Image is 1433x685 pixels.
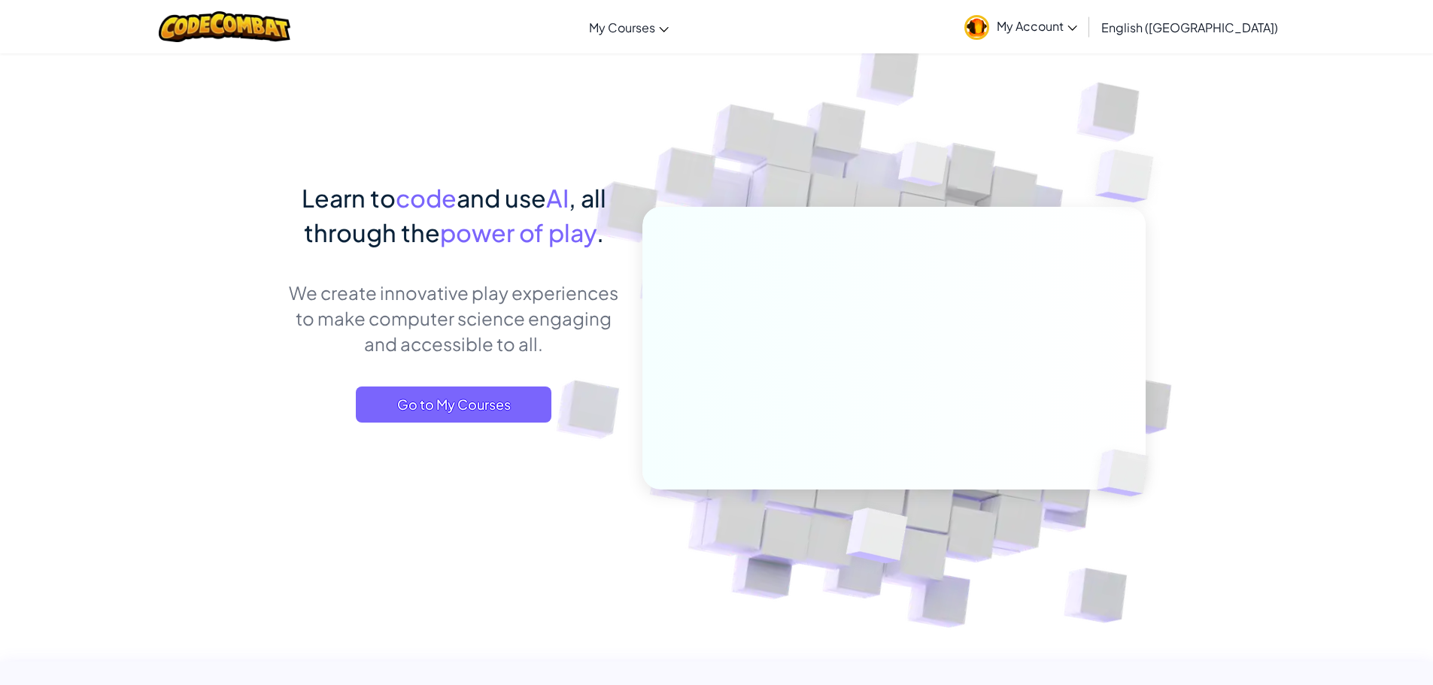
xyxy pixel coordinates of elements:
span: AI [546,183,569,213]
span: code [396,183,457,213]
img: Overlap cubes [1065,113,1195,240]
a: My Courses [581,7,676,47]
a: Go to My Courses [356,386,551,423]
img: avatar [964,15,989,40]
img: CodeCombat logo [159,11,290,42]
span: and use [457,183,546,213]
span: My Courses [589,20,655,35]
img: Overlap cubes [809,476,943,601]
span: power of play [440,217,597,247]
span: English ([GEOGRAPHIC_DATA]) [1101,20,1278,35]
span: . [597,217,604,247]
span: Learn to [302,183,396,213]
span: My Account [997,18,1077,34]
img: Overlap cubes [1071,418,1184,528]
p: We create innovative play experiences to make computer science engaging and accessible to all. [288,280,620,356]
a: My Account [957,3,1085,50]
img: Overlap cubes [870,112,978,224]
a: English ([GEOGRAPHIC_DATA]) [1094,7,1286,47]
